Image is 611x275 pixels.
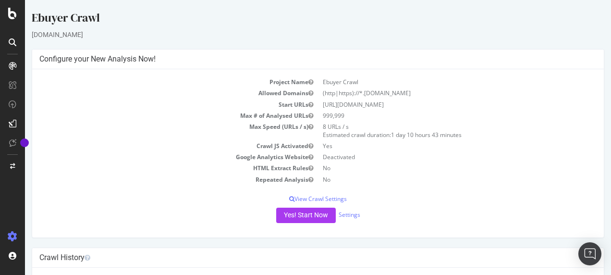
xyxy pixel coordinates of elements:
[7,10,579,30] div: Ebuyer Crawl
[14,151,293,162] td: Google Analytics Website
[14,174,293,185] td: Repeated Analysis
[293,140,572,151] td: Yes
[14,121,293,140] td: Max Speed (URLs / s)
[578,242,601,265] div: Open Intercom Messenger
[14,253,572,262] h4: Crawl History
[366,131,437,139] span: 1 day 10 hours 43 minutes
[314,211,335,219] a: Settings
[7,30,579,39] div: [DOMAIN_NAME]
[293,87,572,99] td: (http|https)://*.[DOMAIN_NAME]
[293,76,572,87] td: Ebuyer Crawl
[14,87,293,99] td: Allowed Domains
[293,174,572,185] td: No
[293,99,572,110] td: [URL][DOMAIN_NAME]
[14,162,293,174] td: HTML Extract Rules
[14,99,293,110] td: Start URLs
[293,162,572,174] td: No
[251,208,311,223] button: Yes! Start Now
[14,54,572,64] h4: Configure your New Analysis Now!
[14,140,293,151] td: Crawl JS Activated
[293,110,572,121] td: 999,999
[14,76,293,87] td: Project Name
[20,138,29,147] div: Tooltip anchor
[14,110,293,121] td: Max # of Analysed URLs
[293,151,572,162] td: Deactivated
[14,195,572,203] p: View Crawl Settings
[293,121,572,140] td: 8 URLs / s Estimated crawl duration:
